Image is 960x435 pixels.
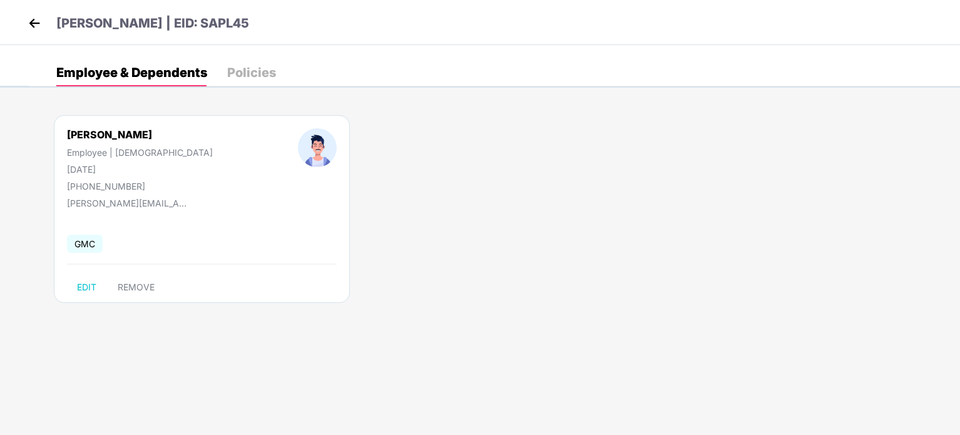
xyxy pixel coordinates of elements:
p: [PERSON_NAME] | EID: SAPL45 [56,14,249,33]
div: Employee | [DEMOGRAPHIC_DATA] [67,147,213,158]
img: profileImage [298,128,337,167]
div: [PERSON_NAME][EMAIL_ADDRESS][DOMAIN_NAME] [67,198,192,208]
div: Policies [227,66,276,79]
button: EDIT [67,277,106,297]
button: REMOVE [108,277,165,297]
img: back [25,14,44,33]
div: [PERSON_NAME] [67,128,213,141]
span: REMOVE [118,282,155,292]
span: GMC [67,235,103,253]
span: EDIT [77,282,96,292]
div: Employee & Dependents [56,66,207,79]
div: [PHONE_NUMBER] [67,181,213,192]
div: [DATE] [67,164,213,175]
